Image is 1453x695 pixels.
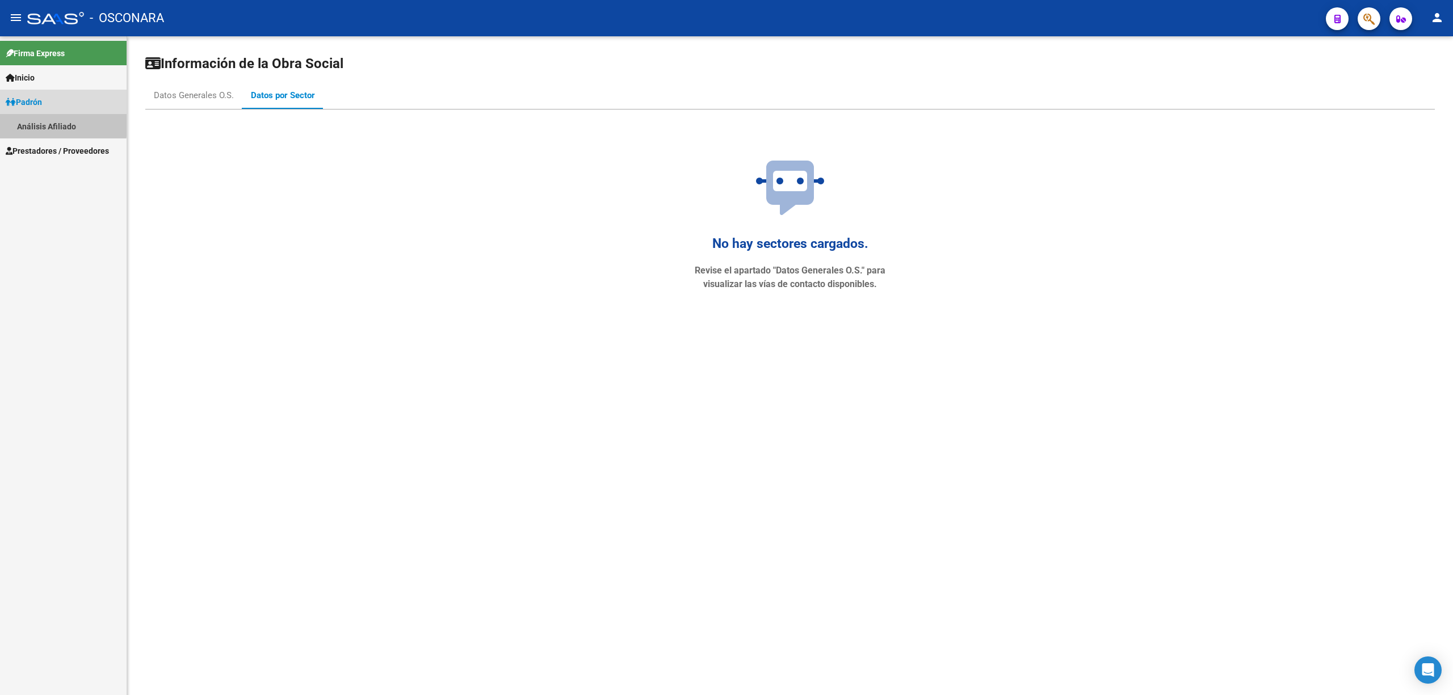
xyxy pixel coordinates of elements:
span: Firma Express [6,47,65,60]
span: Padrón [6,96,42,108]
span: - OSCONARA [90,6,164,31]
div: Open Intercom Messenger [1414,656,1442,684]
span: Inicio [6,71,35,84]
h2: No hay sectores cargados. [712,233,868,255]
div: Datos por Sector [251,89,315,102]
h1: Información de la Obra Social [145,54,1435,73]
mat-icon: person [1430,11,1444,24]
div: Datos Generales O.S. [154,89,234,102]
p: Revise el apartado "Datos Generales O.S." para visualizar las vías de contacto disponibles. [694,264,887,291]
mat-icon: menu [9,11,23,24]
span: Prestadores / Proveedores [6,145,109,157]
